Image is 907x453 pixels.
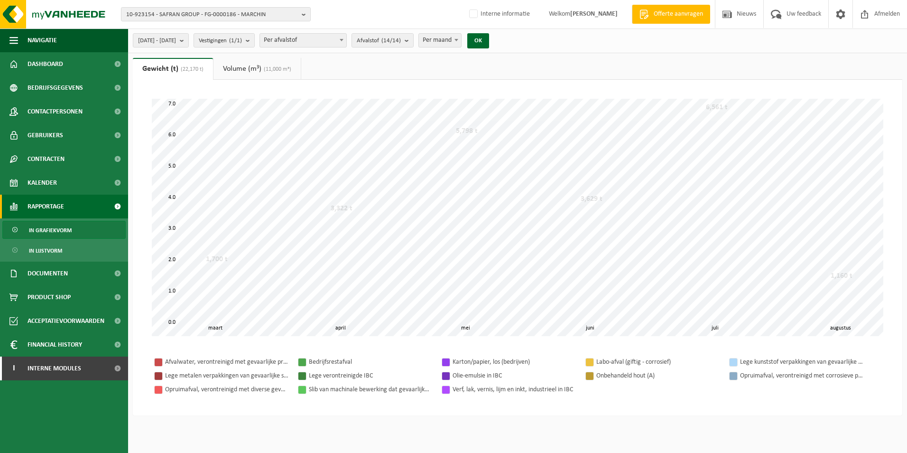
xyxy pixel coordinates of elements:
strong: [PERSON_NAME] [570,10,618,18]
div: 1,160 t [828,271,855,281]
div: 1,700 t [204,255,230,264]
span: (11,000 m³) [261,66,291,72]
span: Contactpersonen [28,100,83,123]
button: OK [467,33,489,48]
span: 10-923154 - SAFRAN GROUP - FG-0000186 - MARCHIN [126,8,298,22]
div: Karton/papier, los (bedrijven) [453,356,576,368]
div: 3,629 t [578,194,605,204]
span: Vestigingen [199,34,242,48]
span: Per maand [418,33,462,47]
span: Interne modules [28,357,81,380]
span: Documenten [28,262,68,285]
span: Per afvalstof [259,33,347,47]
span: Afvalstof [357,34,401,48]
div: Lege verontreinigde IBC [309,370,432,382]
span: Contracten [28,147,65,171]
span: (22,170 t) [178,66,204,72]
span: Dashboard [28,52,63,76]
a: In grafiekvorm [2,221,126,239]
div: Opruimafval, verontreinigd met corrosieve producten [740,370,863,382]
count: (1/1) [229,38,242,44]
span: Kalender [28,171,57,195]
span: Navigatie [28,28,57,52]
span: Product Shop [28,285,71,309]
div: Labo-afval (giftig - corrosief) [596,356,720,368]
label: Interne informatie [467,7,530,21]
button: Vestigingen(1/1) [194,33,255,47]
div: 3,322 t [328,204,355,213]
div: Olie-emulsie in IBC [453,370,576,382]
span: Offerte aanvragen [651,9,705,19]
span: Per maand [419,34,461,47]
count: (14/14) [381,38,401,44]
div: Bedrijfsrestafval [309,356,432,368]
div: Afvalwater, verontreinigd met gevaarlijke producten [165,356,288,368]
div: Verf, lak, vernis, lijm en inkt, industrieel in IBC [453,384,576,396]
span: Rapportage [28,195,64,218]
span: Bedrijfsgegevens [28,76,83,100]
a: Volume (m³) [213,58,301,80]
span: I [9,357,18,380]
div: Onbehandeld hout (A) [596,370,720,382]
div: Lege metalen verpakkingen van gevaarlijke stoffen [165,370,288,382]
span: Per afvalstof [260,34,346,47]
a: Offerte aanvragen [632,5,710,24]
button: [DATE] - [DATE] [133,33,189,47]
span: Acceptatievoorwaarden [28,309,104,333]
div: Opruimafval, verontreinigd met diverse gevaarlijke afvalstoffen [165,384,288,396]
button: 10-923154 - SAFRAN GROUP - FG-0000186 - MARCHIN [121,7,311,21]
span: [DATE] - [DATE] [138,34,176,48]
button: Afvalstof(14/14) [352,33,414,47]
a: In lijstvorm [2,241,126,259]
div: 6,561 t [703,103,730,112]
div: 5,798 t [453,126,480,136]
span: In grafiekvorm [29,221,72,239]
span: Gebruikers [28,123,63,147]
div: Slib van machinale bewerking dat gevaarlijke stoffen bevat [309,384,432,396]
a: Gewicht (t) [133,58,213,80]
span: Financial History [28,333,82,357]
span: In lijstvorm [29,242,62,260]
div: Lege kunststof verpakkingen van gevaarlijke stoffen [740,356,863,368]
